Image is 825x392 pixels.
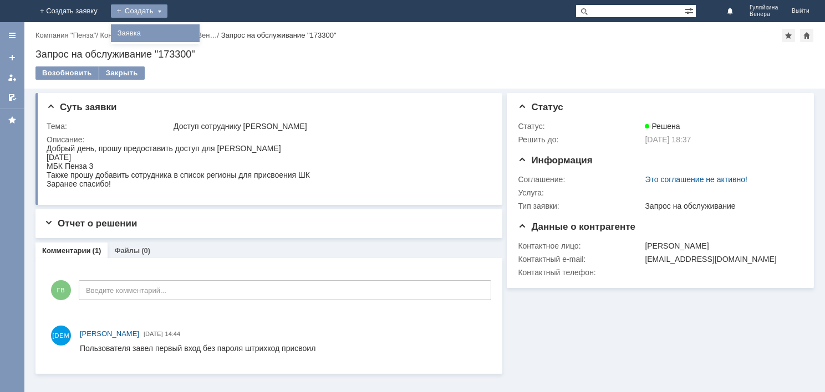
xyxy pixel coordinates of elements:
[518,102,563,112] span: Статус
[3,49,21,66] a: Создать заявку
[645,255,797,264] div: [EMAIL_ADDRESS][DOMAIN_NAME]
[35,31,100,39] div: /
[3,89,21,106] a: Мои согласования
[35,31,96,39] a: Компания "Пенза"
[113,27,197,40] a: Заявка
[782,29,795,42] div: Добавить в избранное
[800,29,813,42] div: Сделать домашней страницей
[47,122,171,131] div: Тема:
[100,31,221,39] div: /
[518,255,643,264] div: Контактный e-mail:
[645,135,691,144] span: [DATE] 18:37
[93,246,101,255] div: (1)
[42,246,91,255] a: Комментарии
[51,280,71,300] span: ГВ
[80,329,139,338] span: [PERSON_NAME]
[518,241,643,250] div: Контактное лицо:
[174,122,487,131] div: Доступ сотруднику [PERSON_NAME]
[111,4,167,18] div: Создать
[750,4,778,11] span: Гуляйкина
[100,31,217,39] a: Контактное лицо "Гуляйкина Вен…
[685,5,696,16] span: Расширенный поиск
[80,328,139,339] a: [PERSON_NAME]
[518,122,643,131] div: Статус:
[47,102,116,112] span: Суть заявки
[144,331,163,337] span: [DATE]
[518,155,592,166] span: Информация
[750,11,778,18] span: Венера
[47,135,489,144] div: Описание:
[114,246,140,255] a: Файлы
[165,331,181,337] span: 14:44
[645,175,747,184] a: Это соглашение не активно!
[645,202,797,210] div: Запрос на обслуживание
[518,188,643,197] div: Услуга:
[221,31,337,39] div: Запрос на обслуживание "173300"
[44,218,137,229] span: Отчет о решении
[645,241,797,250] div: [PERSON_NAME]
[518,268,643,277] div: Контактный телефон:
[518,202,643,210] div: Тип заявки:
[518,175,643,184] div: Соглашение:
[3,69,21,86] a: Мои заявки
[518,221,635,232] span: Данные о контрагенте
[518,135,643,144] div: Решить до:
[645,122,680,131] span: Решена
[35,49,814,60] div: Запрос на обслуживание "173300"
[141,246,150,255] div: (0)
